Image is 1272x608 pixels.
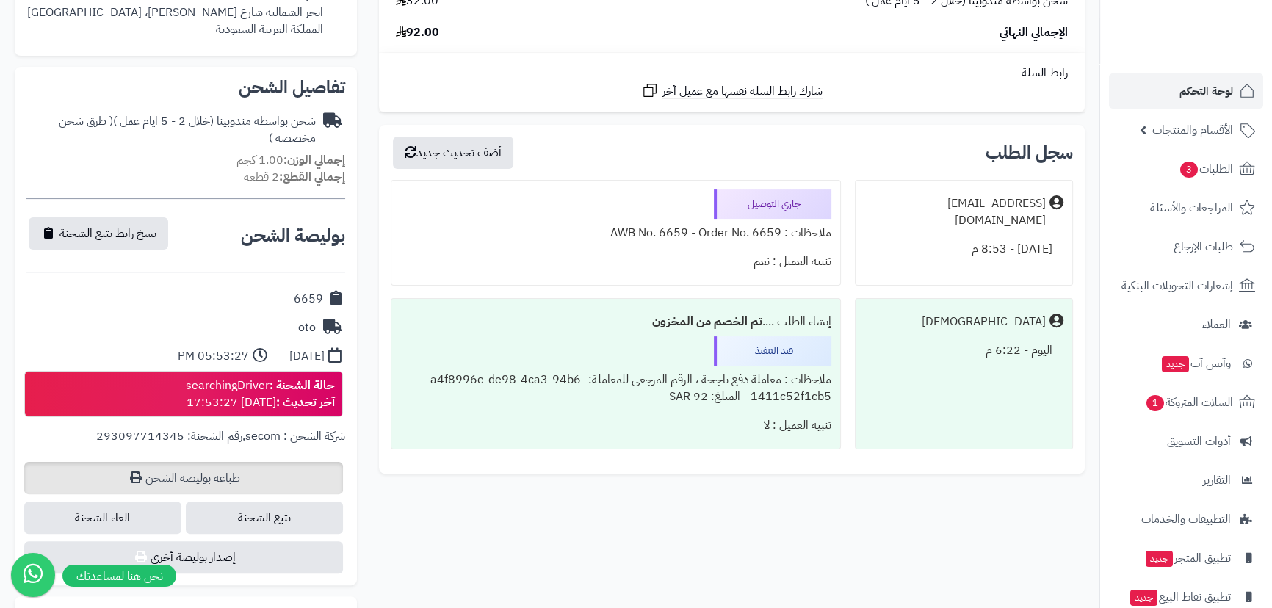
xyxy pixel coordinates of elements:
[59,225,156,242] span: نسخ رابط تتبع الشحنة
[400,411,831,440] div: تنبيه العميل : لا
[400,366,831,411] div: ملاحظات : معاملة دفع ناجحة ، الرقم المرجعي للمعاملة: a4f8996e-de98-4ca3-94b6-1411c52f1cb5 - المبل...
[1109,268,1263,303] a: إشعارات التحويلات البنكية
[1160,353,1231,374] span: وآتس آب
[298,319,316,336] div: oto
[922,314,1046,330] div: [DEMOGRAPHIC_DATA]
[400,308,831,336] div: إنشاء الطلب ....
[1109,346,1263,381] a: وآتس آبجديد
[241,227,345,245] h2: بوليصة الشحن
[289,348,325,365] div: [DATE]
[1152,120,1233,140] span: الأقسام والمنتجات
[1162,356,1189,372] span: جديد
[1121,275,1233,296] span: إشعارات التحويلات البنكية
[714,336,831,366] div: قيد التنفيذ
[244,168,345,186] small: 2 قطعة
[245,427,345,445] span: شركة الشحن : secom
[1174,236,1233,257] span: طلبات الإرجاع
[236,151,345,169] small: 1.00 كجم
[1172,37,1258,68] img: logo-2.png
[1145,392,1233,413] span: السلات المتروكة
[1109,229,1263,264] a: طلبات الإرجاع
[864,195,1046,229] div: [EMAIL_ADDRESS][DOMAIN_NAME]
[178,348,249,365] div: 05:53:27 PM
[641,82,823,100] a: شارك رابط السلة نفسها مع عميل آخر
[1144,548,1231,568] span: تطبيق المتجر
[1167,431,1231,452] span: أدوات التسويق
[283,151,345,169] strong: إجمالي الوزن:
[385,65,1079,82] div: رابط السلة
[396,24,439,41] span: 92.00
[294,291,323,308] div: 6659
[1203,470,1231,491] span: التقارير
[1109,502,1263,537] a: التطبيقات والخدمات
[1146,395,1164,411] span: 1
[1109,385,1263,420] a: السلات المتروكة1
[26,113,316,147] div: شحن بواسطة مندوبينا (خلال 2 - 5 ايام عمل )
[1130,590,1157,606] span: جديد
[270,377,335,394] strong: حالة الشحنة :
[1109,151,1263,187] a: الطلبات3
[276,394,335,411] strong: آخر تحديث :
[714,189,831,219] div: جاري التوصيل
[864,336,1063,365] div: اليوم - 6:22 م
[59,112,316,147] span: ( طرق شحن مخصصة )
[96,427,242,445] span: رقم الشحنة: 293097714345
[864,235,1063,264] div: [DATE] - 8:53 م
[1146,551,1173,567] span: جديد
[1000,24,1068,41] span: الإجمالي النهائي
[186,502,343,534] a: تتبع الشحنة
[1179,159,1233,179] span: الطلبات
[1109,307,1263,342] a: العملاء
[1129,587,1231,607] span: تطبيق نقاط البيع
[1109,424,1263,459] a: أدوات التسويق
[1109,190,1263,225] a: المراجعات والأسئلة
[986,144,1073,162] h3: سجل الطلب
[1202,314,1231,335] span: العملاء
[1180,162,1198,178] span: 3
[1141,509,1231,529] span: التطبيقات والخدمات
[26,428,345,462] div: ,
[393,137,513,169] button: أضف تحديث جديد
[26,79,345,96] h2: تفاصيل الشحن
[662,83,823,100] span: شارك رابط السلة نفسها مع عميل آخر
[400,219,831,247] div: ملاحظات : AWB No. 6659 - Order No. 6659
[24,462,343,494] a: طباعة بوليصة الشحن
[1109,463,1263,498] a: التقارير
[652,313,762,330] b: تم الخصم من المخزون
[400,247,831,276] div: تنبيه العميل : نعم
[1150,198,1233,218] span: المراجعات والأسئلة
[279,168,345,186] strong: إجمالي القطع:
[24,502,181,534] span: الغاء الشحنة
[1179,81,1233,101] span: لوحة التحكم
[1109,73,1263,109] a: لوحة التحكم
[1109,540,1263,576] a: تطبيق المتجرجديد
[186,377,335,411] div: searchingDriver [DATE] 17:53:27
[24,541,343,573] button: إصدار بوليصة أخرى
[29,217,168,250] button: نسخ رابط تتبع الشحنة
